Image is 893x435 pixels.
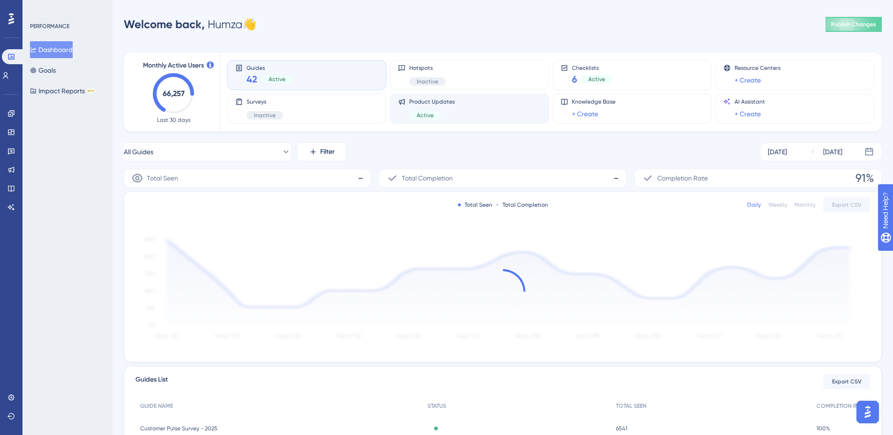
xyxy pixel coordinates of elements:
[832,378,862,385] span: Export CSV
[854,398,882,426] iframe: UserGuiding AI Assistant Launcher
[735,108,761,120] a: + Create
[409,64,446,72] span: Hotspots
[30,82,95,99] button: Impact ReportsBETA
[831,21,876,28] span: Publish Changes
[269,75,285,83] span: Active
[428,402,446,410] span: STATUS
[747,201,761,209] div: Daily
[817,425,830,432] span: 100%
[402,172,453,184] span: Total Completion
[247,64,293,71] span: Guides
[572,73,577,86] span: 6
[735,98,765,105] span: AI Assistant
[458,201,492,209] div: Total Seen
[124,146,153,157] span: All Guides
[768,201,787,209] div: Weekly
[124,17,256,32] div: Humza 👋
[298,142,345,161] button: Filter
[855,171,874,186] span: 91%
[825,17,882,32] button: Publish Changes
[124,142,291,161] button: All Guides
[135,374,168,389] span: Guides List
[616,402,646,410] span: TOTAL SEEN
[795,201,816,209] div: Monthly
[735,75,761,86] a: + Create
[30,62,56,79] button: Goals
[157,116,190,124] span: Last 30 days
[657,172,708,184] span: Completion Rate
[247,73,257,86] span: 42
[496,201,548,209] div: Total Completion
[817,402,865,410] span: COMPLETION RATE
[143,60,204,71] span: Monthly Active Users
[140,402,173,410] span: GUIDE NAME
[768,146,787,157] div: [DATE]
[22,2,59,14] span: Need Help?
[823,374,870,389] button: Export CSV
[30,22,69,30] div: PERFORMANCE
[735,64,780,72] span: Resource Centers
[613,171,619,186] span: -
[417,78,438,85] span: Inactive
[823,197,870,212] button: Export CSV
[409,98,455,105] span: Product Updates
[588,75,605,83] span: Active
[572,98,615,105] span: Knowledge Base
[140,425,218,432] span: Customer Pulse Survey - 2025
[572,64,613,71] span: Checklists
[30,41,73,58] button: Dashboard
[832,201,862,209] span: Export CSV
[247,98,283,105] span: Surveys
[320,146,335,157] span: Filter
[358,171,363,186] span: -
[417,112,434,119] span: Active
[254,112,276,119] span: Inactive
[124,17,205,31] span: Welcome back,
[572,108,598,120] a: + Create
[163,89,185,98] text: 66,257
[616,425,627,432] span: 6541
[87,89,95,93] div: BETA
[147,172,178,184] span: Total Seen
[823,146,842,157] div: [DATE]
